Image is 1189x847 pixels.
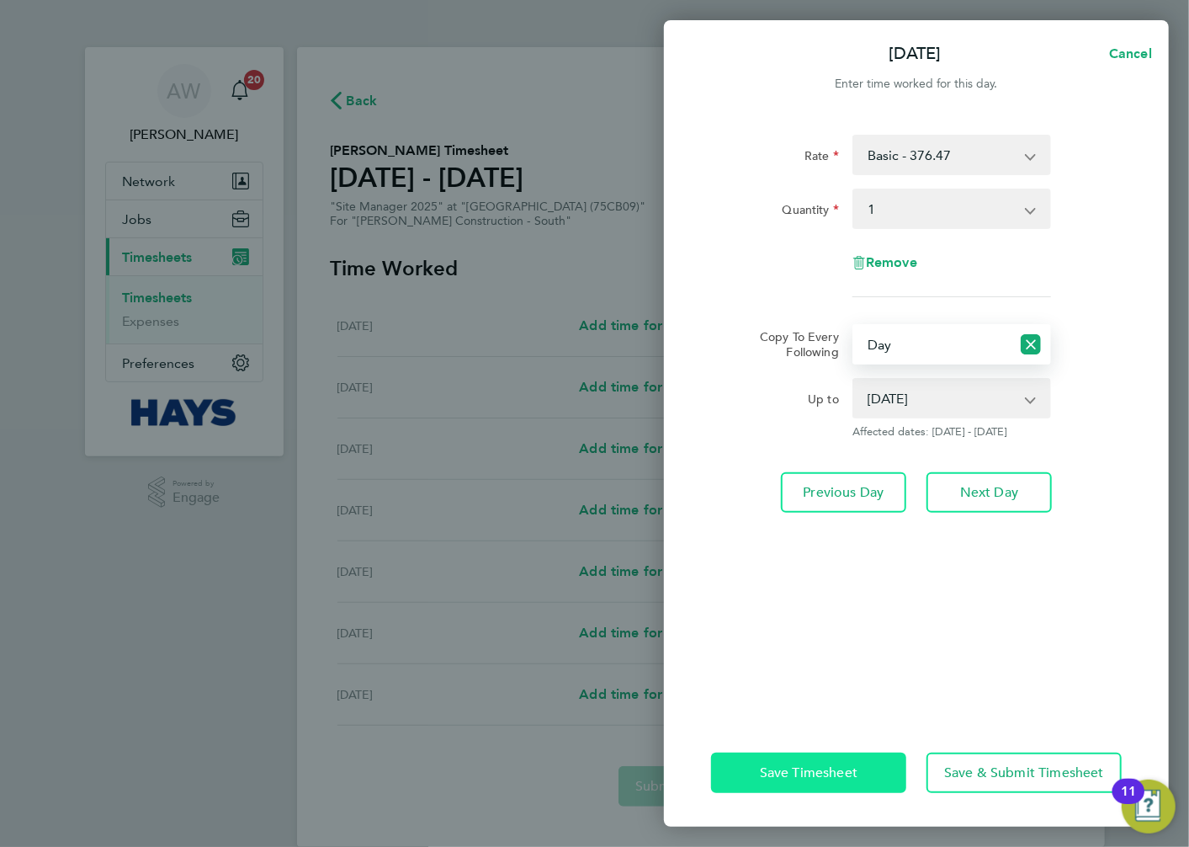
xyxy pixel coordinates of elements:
[804,484,884,501] span: Previous Day
[926,753,1122,793] button: Save & Submit Timesheet
[866,254,917,270] span: Remove
[960,484,1018,501] span: Next Day
[1121,791,1136,813] div: 11
[711,753,906,793] button: Save Timesheet
[1021,326,1041,363] button: Reset selection
[852,425,1051,439] span: Affected dates: [DATE] - [DATE]
[804,148,839,168] label: Rate
[1104,45,1152,61] span: Cancel
[852,256,917,269] button: Remove
[926,472,1052,513] button: Next Day
[664,74,1169,94] div: Enter time worked for this day.
[760,764,857,781] span: Save Timesheet
[944,764,1104,781] span: Save & Submit Timesheet
[808,392,839,412] label: Up to
[1122,780,1176,834] button: Open Resource Center, 11 new notifications
[889,42,942,66] p: [DATE]
[783,202,839,222] label: Quantity
[1082,37,1169,71] button: Cancel
[746,329,839,360] label: Copy To Every Following
[781,472,906,513] button: Previous Day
